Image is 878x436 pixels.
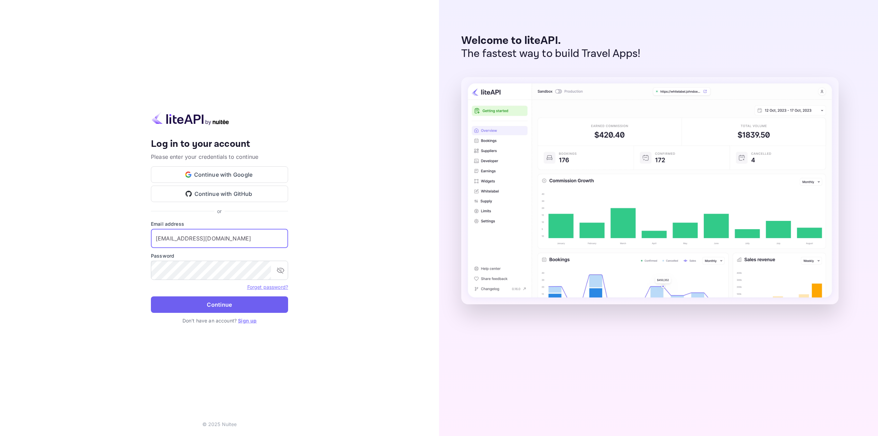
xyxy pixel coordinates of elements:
p: © 2025 Nuitee [202,421,237,428]
p: Please enter your credentials to continue [151,153,288,161]
a: Forget password? [247,284,288,290]
a: Sign up [238,318,257,323]
input: Enter your email address [151,229,288,248]
p: or [217,208,222,215]
button: toggle password visibility [274,263,287,277]
p: Don't have an account? [151,317,288,324]
label: Email address [151,220,288,227]
img: liteAPI Dashboard Preview [461,77,839,304]
button: Continue with GitHub [151,186,288,202]
p: The fastest way to build Travel Apps! [461,47,641,60]
button: Continue with Google [151,166,288,183]
p: Welcome to liteAPI. [461,34,641,47]
label: Password [151,252,288,259]
button: Continue [151,296,288,313]
img: liteapi [151,112,230,125]
a: Forget password? [247,283,288,290]
h4: Log in to your account [151,138,288,150]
